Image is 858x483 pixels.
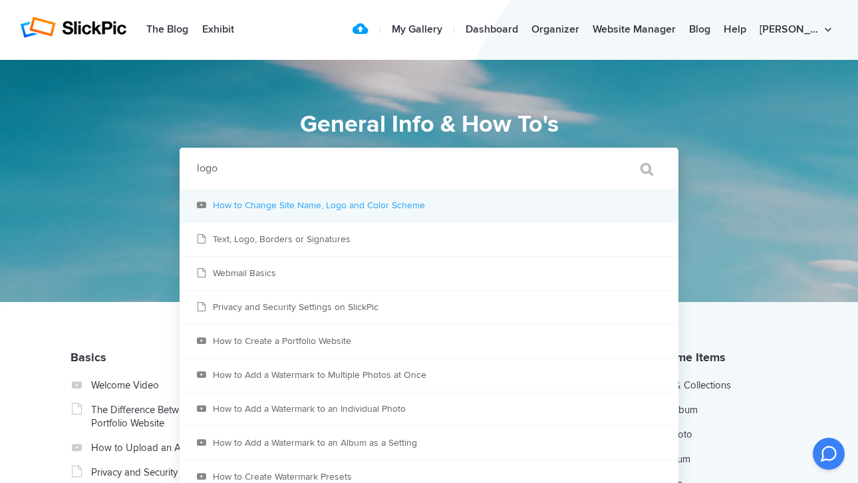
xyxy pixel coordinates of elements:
h1: General Info & How To's [120,106,738,142]
a: The Difference Between a Gallery and a Portfolio Website [91,403,279,430]
a: How to Add a Watermark to an Album as a Setting [180,426,678,460]
a: How to Change Site Name, Logo and Color Scheme [180,189,678,222]
a: Basics [71,350,106,365]
a: Webmail Basics [180,257,678,290]
a: Privacy and Security Settings on SlickPic [91,466,279,479]
a: How to Upload an Album [91,441,279,454]
a: How to Create a Portfolio Website [180,325,678,358]
input:  [613,153,668,185]
a: Welcome Video [91,379,279,392]
a: Privacy and Security Settings on SlickPic [180,291,678,324]
a: Text, Logo, Borders or Signatures [180,223,678,256]
a: How to Add a Watermark to Multiple Photos at Once [180,359,678,392]
a: How to Add a Watermark to an Individual Photo [180,393,678,426]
